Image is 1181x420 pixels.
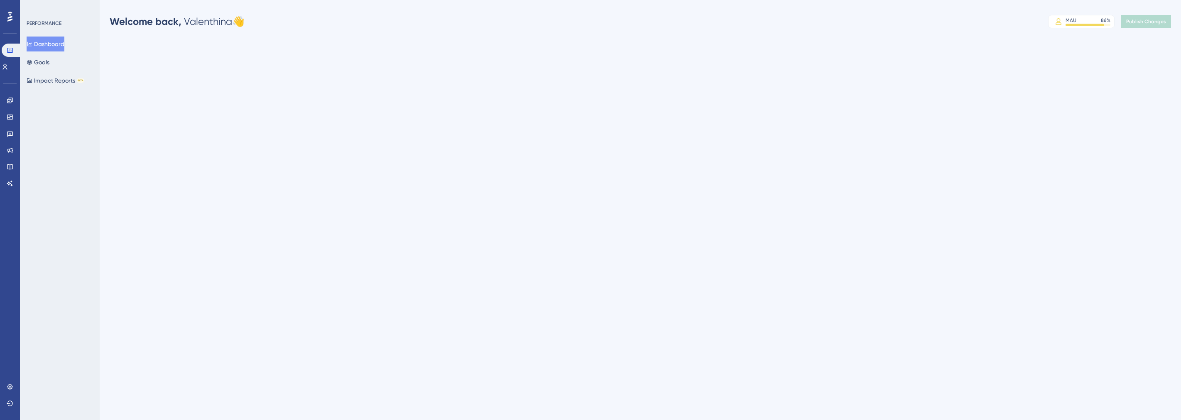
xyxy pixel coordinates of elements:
div: PERFORMANCE [27,20,61,27]
div: BETA [77,78,84,83]
div: 86 % [1101,17,1110,24]
button: Publish Changes [1121,15,1171,28]
div: MAU [1066,17,1076,24]
div: Valenthina 👋 [110,15,245,28]
button: Goals [27,55,49,70]
span: Welcome back, [110,15,181,27]
span: Publish Changes [1126,18,1166,25]
button: Dashboard [27,37,64,51]
button: Impact ReportsBETA [27,73,84,88]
